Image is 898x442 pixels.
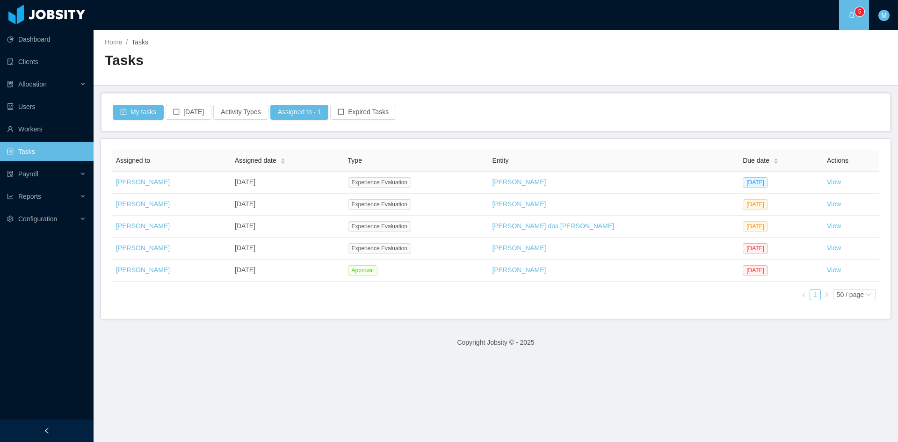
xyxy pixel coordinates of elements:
i: icon: caret-down [280,160,285,163]
a: icon: profileTasks [7,142,86,161]
i: icon: right [824,292,829,297]
span: Experience Evaluation [348,221,411,232]
a: icon: userWorkers [7,120,86,138]
button: icon: border[DATE] [166,105,211,120]
i: icon: caret-up [280,157,285,159]
a: [PERSON_NAME] [492,178,546,186]
a: [PERSON_NAME] [116,222,170,230]
i: icon: line-chart [7,193,14,200]
a: [PERSON_NAME] [492,200,546,208]
div: Sort [280,157,286,163]
a: View [827,200,841,208]
td: [DATE] [231,260,344,282]
div: 50 / page [837,290,864,300]
span: [DATE] [743,221,768,232]
i: icon: caret-up [774,157,779,159]
span: Assigned date [235,156,276,166]
button: Assigned to · 1 [270,105,329,120]
a: [PERSON_NAME] [116,266,170,274]
h2: Tasks [105,51,496,70]
span: Tasks [131,38,148,46]
td: [DATE] [231,194,344,216]
td: [DATE] [231,238,344,260]
a: [PERSON_NAME] dos [PERSON_NAME] [492,222,614,230]
span: Assigned to [116,157,150,164]
i: icon: caret-down [774,160,779,163]
a: View [827,244,841,252]
span: [DATE] [743,199,768,210]
a: 1 [810,290,820,300]
span: Reports [18,193,41,200]
i: icon: bell [848,12,855,18]
a: icon: robotUsers [7,97,86,116]
span: Actions [827,157,848,164]
i: icon: setting [7,216,14,222]
td: [DATE] [231,216,344,238]
li: 1 [810,289,821,300]
td: [DATE] [231,172,344,194]
li: Next Page [821,289,832,300]
a: [PERSON_NAME] [116,178,170,186]
span: Type [348,157,362,164]
span: [DATE] [743,243,768,254]
span: Payroll [18,170,38,178]
li: Previous Page [798,289,810,300]
i: icon: left [801,292,807,297]
i: icon: down [866,292,871,298]
span: Configuration [18,215,57,223]
button: icon: borderExpired Tasks [330,105,396,120]
span: Experience Evaluation [348,177,411,188]
span: Due date [743,156,769,166]
a: Home [105,38,122,46]
a: [PERSON_NAME] [116,244,170,252]
button: Activity Types [213,105,268,120]
a: View [827,266,841,274]
sup: 5 [855,7,864,16]
div: Sort [773,157,779,163]
a: icon: auditClients [7,52,86,71]
span: Entity [492,157,508,164]
p: 5 [858,7,862,16]
span: Allocation [18,80,47,88]
i: icon: solution [7,81,14,87]
button: icon: check-squareMy tasks [113,105,164,120]
span: M [881,10,887,21]
span: Experience Evaluation [348,199,411,210]
span: / [126,38,128,46]
a: [PERSON_NAME] [116,200,170,208]
a: [PERSON_NAME] [492,244,546,252]
span: [DATE] [743,265,768,275]
span: Approval [348,265,377,275]
a: icon: pie-chartDashboard [7,30,86,49]
a: [PERSON_NAME] [492,266,546,274]
a: View [827,178,841,186]
i: icon: file-protect [7,171,14,177]
footer: Copyright Jobsity © - 2025 [94,326,898,359]
span: Experience Evaluation [348,243,411,254]
a: View [827,222,841,230]
span: [DATE] [743,177,768,188]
